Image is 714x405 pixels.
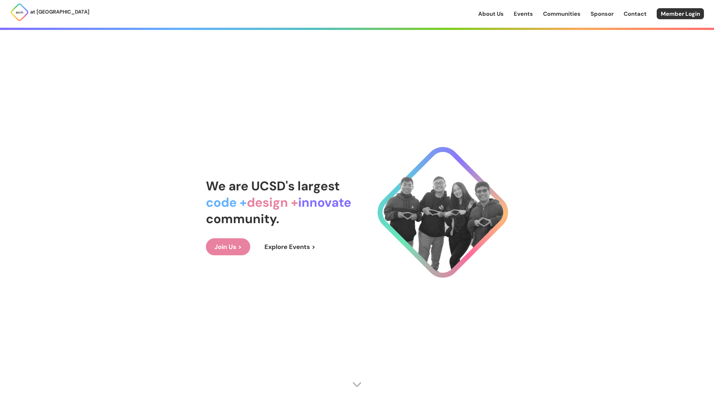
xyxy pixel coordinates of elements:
[298,194,351,211] span: innovate
[352,380,362,389] img: Scroll Arrow
[591,10,614,18] a: Sponsor
[624,10,647,18] a: Contact
[247,194,298,211] span: design +
[206,211,279,227] span: community.
[514,10,533,18] a: Events
[206,194,247,211] span: code +
[377,147,508,278] img: Cool Logo
[657,8,704,19] a: Member Login
[30,8,89,16] p: at [GEOGRAPHIC_DATA]
[10,3,89,22] a: at [GEOGRAPHIC_DATA]
[543,10,581,18] a: Communities
[256,238,324,255] a: Explore Events >
[478,10,504,18] a: About Us
[206,178,340,194] span: We are UCSD's largest
[10,3,29,22] img: ACM Logo
[206,238,250,255] a: Join Us >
